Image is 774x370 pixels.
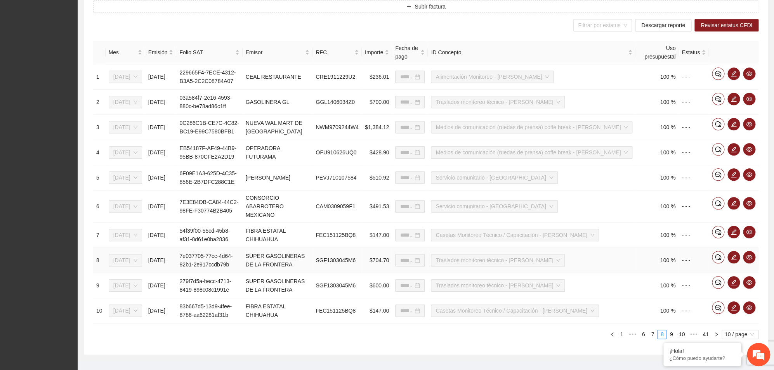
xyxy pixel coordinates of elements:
span: eye [743,229,755,235]
span: comment [712,96,724,102]
div: ¡Hola! [669,348,735,354]
td: 100 % [635,273,679,298]
span: Julio 2025 [113,147,137,158]
span: edit [728,146,739,152]
td: 279f7d5a-becc-4713-8419-898c08c1991e [176,273,242,298]
td: 0C286C1B-CE7C-4C82-BC19-E99C7580BFB1 [176,115,242,140]
li: Next 5 Pages [687,330,700,339]
a: 7 [648,330,657,339]
th: Uso presupuestal [635,41,679,64]
li: Previous 5 Pages [626,330,639,339]
span: comment [712,71,724,77]
span: edit [728,279,739,285]
span: Folio SAT [179,48,233,57]
span: Estatus [682,48,700,57]
span: Emisor [246,48,304,57]
div: Chatee con nosotros ahora [40,40,130,50]
th: Mes [106,41,145,64]
td: CONSORCIO ABARROTERO MEXICANO [243,190,313,223]
span: RFC [316,48,353,57]
li: 10 [676,330,687,339]
td: 9 [93,273,106,298]
button: eye [743,301,755,314]
button: comment [712,118,724,130]
button: edit [727,168,740,181]
td: - - - [679,273,709,298]
td: - - - [679,115,709,140]
a: 6 [639,330,647,339]
td: $491.53 [362,190,392,223]
td: 6F09E1A3-625D-4C35-856E-2B7DFC288C1E [176,165,242,190]
td: $428.90 [362,140,392,165]
span: left [610,332,614,337]
button: eye [743,276,755,289]
td: FIBRA ESTATAL CHIHUAHUA [243,223,313,248]
td: FIBRA ESTATAL CHIHUAHUA [243,298,313,323]
button: edit [727,197,740,209]
td: CRE1911229U2 [312,64,362,90]
td: 4 [93,140,106,165]
td: 5 [93,165,106,190]
span: Julio 2025 [113,71,137,83]
th: Folio SAT [176,41,242,64]
td: CAM0309059F1 [312,190,362,223]
td: 100 % [635,298,679,323]
td: - - - [679,90,709,115]
span: eye [743,146,755,152]
span: edit [728,121,739,127]
span: edit [728,254,739,260]
td: 100 % [635,190,679,223]
span: ••• [626,330,639,339]
td: [PERSON_NAME] [243,165,313,190]
td: 229665F4-7ECE-4312-B3A5-2C2C08784A07 [176,64,242,90]
td: 100 % [635,248,679,273]
td: $704.70 [362,248,392,273]
td: NWM9709244W4 [312,115,362,140]
td: [DATE] [145,298,177,323]
span: Estamos en línea. [45,104,107,182]
td: [DATE] [145,90,177,115]
span: Julio 2025 [113,254,137,266]
td: 8 [93,248,106,273]
td: [DATE] [145,165,177,190]
button: edit [727,251,740,263]
button: eye [743,251,755,263]
td: 100 % [635,140,679,165]
button: edit [727,118,740,130]
td: 7e037705-77cc-4d64-82b1-2e917ccdb79b [176,248,242,273]
span: comment [712,304,724,311]
button: Revisar estatus CFDI [694,19,758,31]
th: Fecha de pago [392,41,428,64]
button: right [712,330,721,339]
li: 6 [639,330,648,339]
p: ¿Cómo puedo ayudarte? [669,355,735,361]
span: Emisión [148,48,168,57]
span: eye [743,279,755,285]
span: right [714,332,718,337]
th: ID Concepto [428,41,635,64]
span: Julio 2025 [113,96,137,108]
button: edit [727,226,740,238]
td: 100 % [635,165,679,190]
td: CEAL RESTAURANTE [243,64,313,90]
button: comment [712,226,724,238]
button: edit [727,93,740,105]
button: comment [712,197,724,209]
span: Medios de comunicación (ruedas de prensa) coffe break - Cuauhtémoc [436,147,628,158]
span: Servicio comunitario - Parral [436,201,553,212]
td: GASOLINERA GL [243,90,313,115]
td: [DATE] [145,223,177,248]
li: 9 [666,330,676,339]
td: $236.01 [362,64,392,90]
span: Casetas Monitoreo Técnico / Capacitación - Cuauhtémoc [436,305,594,316]
span: edit [728,171,739,178]
td: FEC151125BQ8 [312,223,362,248]
span: comment [712,279,724,285]
td: - - - [679,223,709,248]
button: left [607,330,617,339]
span: comment [712,146,724,152]
td: 6 [93,190,106,223]
td: 7E3E84DB-CA84-44C2-98FE-F30774B2B405 [176,190,242,223]
span: eye [743,304,755,311]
